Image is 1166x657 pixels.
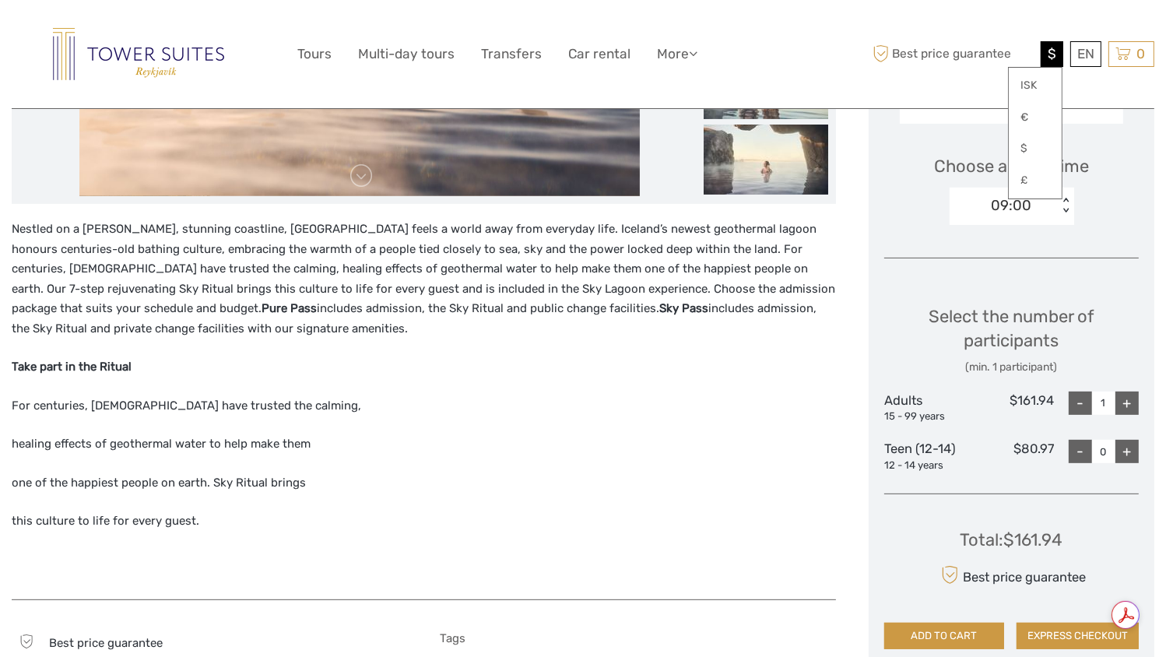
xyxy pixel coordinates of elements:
[1009,72,1062,100] a: ISK
[262,301,317,315] strong: Pure Pass
[961,528,1063,552] div: Total : $161.94
[1069,392,1092,415] div: -
[969,392,1054,424] div: $161.94
[884,458,969,473] div: 12 - 14 years
[12,360,132,374] strong: Take part in the Ritual
[49,636,163,650] span: Best price guarantee
[1134,46,1147,61] span: 0
[1017,623,1139,649] button: EXPRESS CHECKOUT
[358,43,455,65] a: Multi-day tours
[12,511,836,532] p: this culture to life for every guest.
[1009,104,1062,132] a: €
[441,631,837,645] h5: Tags
[934,154,1089,178] span: Choose a start time
[884,304,1139,375] div: Select the number of participants
[937,561,1086,588] div: Best price guarantee
[12,473,836,494] p: one of the happiest people on earth. Sky Ritual brings
[869,41,1037,67] span: Best price guarantee
[659,301,708,315] strong: Sky Pass
[1115,392,1139,415] div: +
[1048,46,1056,61] span: $
[1059,198,1072,214] div: < >
[53,28,224,80] img: Reykjavik Residence
[884,409,969,424] div: 15 - 99 years
[22,27,176,40] p: We're away right now. Please check back later!
[568,43,630,65] a: Car rental
[657,43,697,65] a: More
[1009,135,1062,163] a: $
[12,434,836,455] p: healing effects of geothermal water to help make them
[884,623,1004,649] button: ADD TO CART
[884,392,969,424] div: Adults
[884,440,969,473] div: Teen (12-14)
[704,125,828,195] img: 2598d160fcc64caa8c13f0b12ed59e4a_slider_thumbnail.jpeg
[179,24,198,43] button: Open LiveChat chat widget
[481,43,542,65] a: Transfers
[1069,440,1092,463] div: -
[297,43,332,65] a: Tours
[12,220,836,339] p: Nestled on a [PERSON_NAME], stunning coastline, [GEOGRAPHIC_DATA] feels a world away from everyda...
[1070,41,1101,67] div: EN
[992,195,1032,216] div: 09:00
[1009,167,1062,195] a: £
[1115,440,1139,463] div: +
[12,396,836,416] p: For centuries, [DEMOGRAPHIC_DATA] have trusted the calming,
[969,440,1054,473] div: $80.97
[884,360,1139,375] div: (min. 1 participant)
